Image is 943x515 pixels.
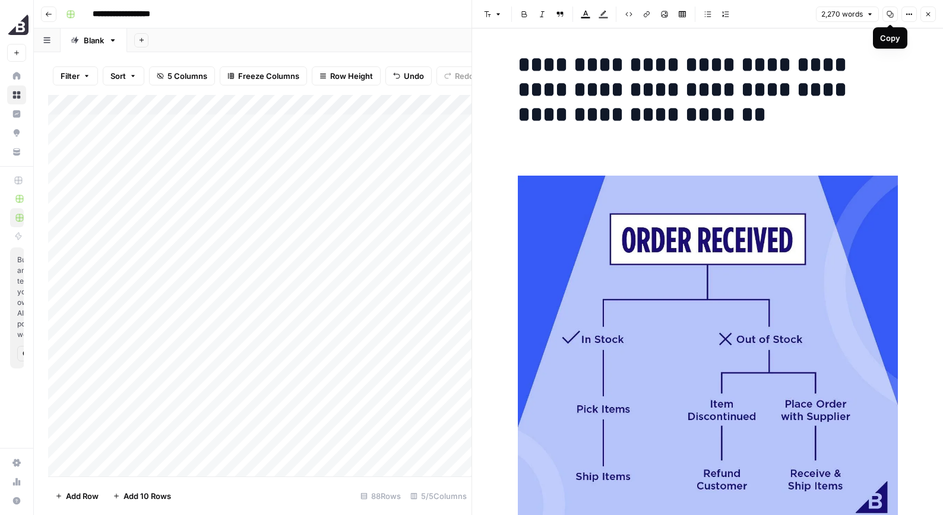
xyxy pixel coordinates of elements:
[17,346,35,361] button: Get Started
[406,487,471,506] div: 5/5 Columns
[84,34,104,46] div: Blank
[330,70,373,82] span: Row Height
[7,472,26,491] a: Usage
[7,123,26,142] a: Opportunities
[816,7,879,22] button: 2,270 words
[48,487,106,506] button: Add Row
[220,66,307,85] button: Freeze Columns
[7,491,26,510] button: Help + Support
[7,14,29,35] img: BigCommerce Logo
[7,66,26,85] a: Home
[7,85,26,104] a: Browse
[880,32,900,44] div: Copy
[7,142,26,161] a: Your Data
[7,453,26,472] a: Settings
[455,70,474,82] span: Redo
[436,66,482,85] button: Redo
[149,66,215,85] button: 5 Columns
[7,104,26,123] a: Insights
[110,70,126,82] span: Sort
[53,66,98,85] button: Filter
[61,70,80,82] span: Filter
[103,66,144,85] button: Sort
[821,9,863,20] span: 2,270 words
[66,490,99,502] span: Add Row
[106,487,178,506] button: Add 10 Rows
[167,70,207,82] span: 5 Columns
[124,490,171,502] span: Add 10 Rows
[312,66,381,85] button: Row Height
[7,9,26,39] button: Workspace: BigCommerce
[238,70,299,82] span: Freeze Columns
[385,66,432,85] button: Undo
[404,70,424,82] span: Undo
[61,28,127,52] a: Blank
[23,348,30,359] span: Get Started
[356,487,406,506] div: 88 Rows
